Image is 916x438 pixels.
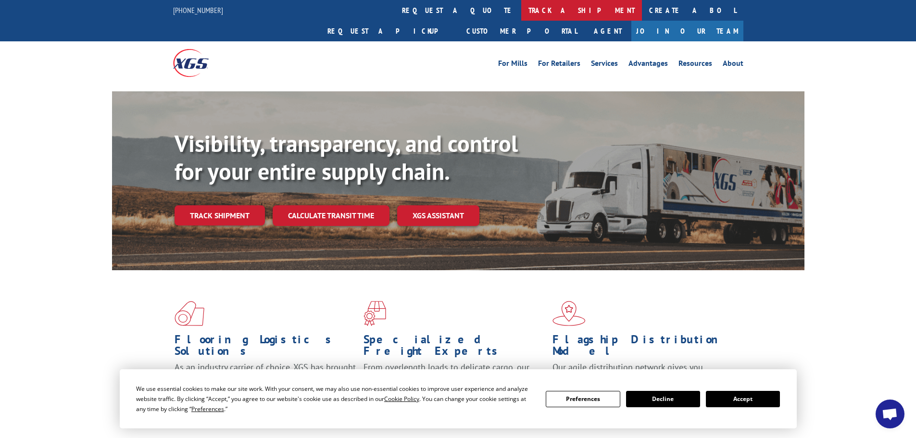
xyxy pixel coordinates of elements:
[175,362,356,396] span: As an industry carrier of choice, XGS has brought innovation and dedication to flooring logistics...
[136,384,534,414] div: We use essential cookies to make our site work. With your consent, we may also use non-essential ...
[706,391,780,407] button: Accept
[364,301,386,326] img: xgs-icon-focused-on-flooring-red
[631,21,743,41] a: Join Our Team
[552,301,586,326] img: xgs-icon-flagship-distribution-model-red
[320,21,459,41] a: Request a pickup
[552,362,729,384] span: Our agile distribution network gives you nationwide inventory management on demand.
[538,60,580,70] a: For Retailers
[273,205,389,226] a: Calculate transit time
[628,60,668,70] a: Advantages
[546,391,620,407] button: Preferences
[591,60,618,70] a: Services
[120,369,797,428] div: Cookie Consent Prompt
[175,301,204,326] img: xgs-icon-total-supply-chain-intelligence-red
[459,21,584,41] a: Customer Portal
[175,334,356,362] h1: Flooring Logistics Solutions
[626,391,700,407] button: Decline
[723,60,743,70] a: About
[175,128,518,186] b: Visibility, transparency, and control for your entire supply chain.
[584,21,631,41] a: Agent
[384,395,419,403] span: Cookie Policy
[678,60,712,70] a: Resources
[175,205,265,225] a: Track shipment
[364,334,545,362] h1: Specialized Freight Experts
[552,334,734,362] h1: Flagship Distribution Model
[191,405,224,413] span: Preferences
[876,400,904,428] div: Open chat
[498,60,527,70] a: For Mills
[397,205,479,226] a: XGS ASSISTANT
[173,5,223,15] a: [PHONE_NUMBER]
[364,362,545,404] p: From overlength loads to delicate cargo, our experienced staff knows the best way to move your fr...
